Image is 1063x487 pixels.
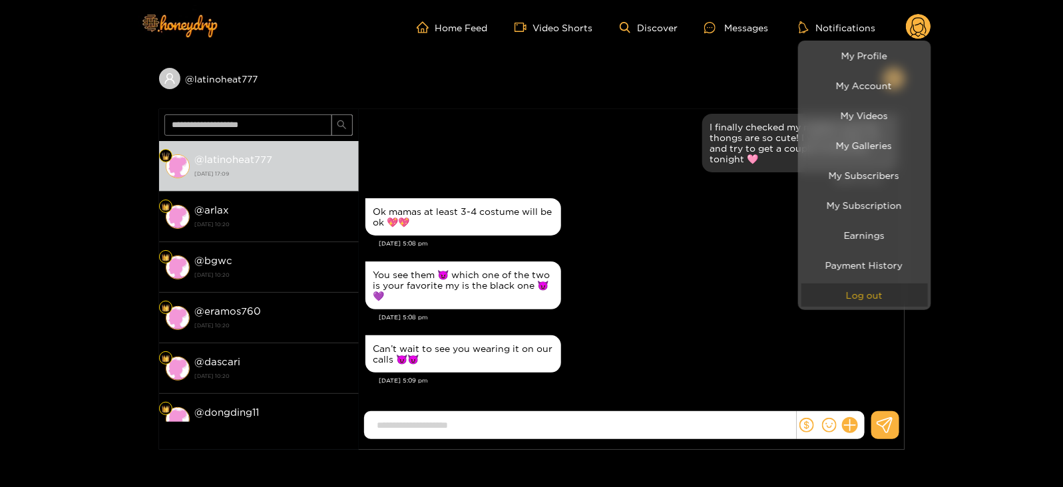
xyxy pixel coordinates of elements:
[801,194,928,217] a: My Subscription
[801,164,928,187] a: My Subscribers
[801,74,928,97] a: My Account
[801,224,928,247] a: Earnings
[801,134,928,157] a: My Galleries
[801,104,928,127] a: My Videos
[801,283,928,307] button: Log out
[801,253,928,277] a: Payment History
[801,44,928,67] a: My Profile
